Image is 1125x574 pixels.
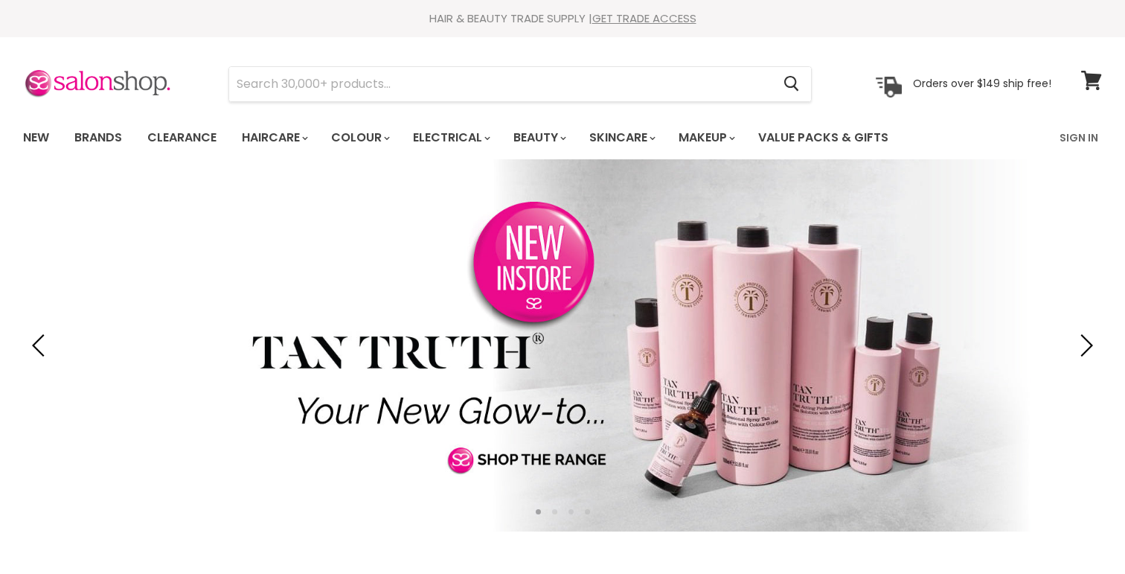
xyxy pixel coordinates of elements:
a: Beauty [502,122,575,153]
a: Clearance [136,122,228,153]
iframe: Gorgias live chat messenger [1051,504,1110,559]
ul: Main menu [12,116,975,159]
div: HAIR & BEAUTY TRADE SUPPLY | [4,11,1121,26]
button: Next [1069,331,1099,360]
li: Page dot 2 [552,509,557,514]
li: Page dot 4 [585,509,590,514]
nav: Main [4,116,1121,159]
a: New [12,122,60,153]
li: Page dot 1 [536,509,541,514]
a: Colour [320,122,399,153]
a: Sign In [1051,122,1107,153]
form: Product [228,66,812,102]
p: Orders over $149 ship free! [913,77,1051,90]
a: Value Packs & Gifts [747,122,900,153]
a: GET TRADE ACCESS [592,10,696,26]
a: Electrical [402,122,499,153]
button: Search [772,67,811,101]
a: Brands [63,122,133,153]
a: Makeup [667,122,744,153]
a: Haircare [231,122,317,153]
button: Previous [26,331,56,360]
input: Search [229,67,772,101]
a: Skincare [578,122,664,153]
li: Page dot 3 [568,509,574,514]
